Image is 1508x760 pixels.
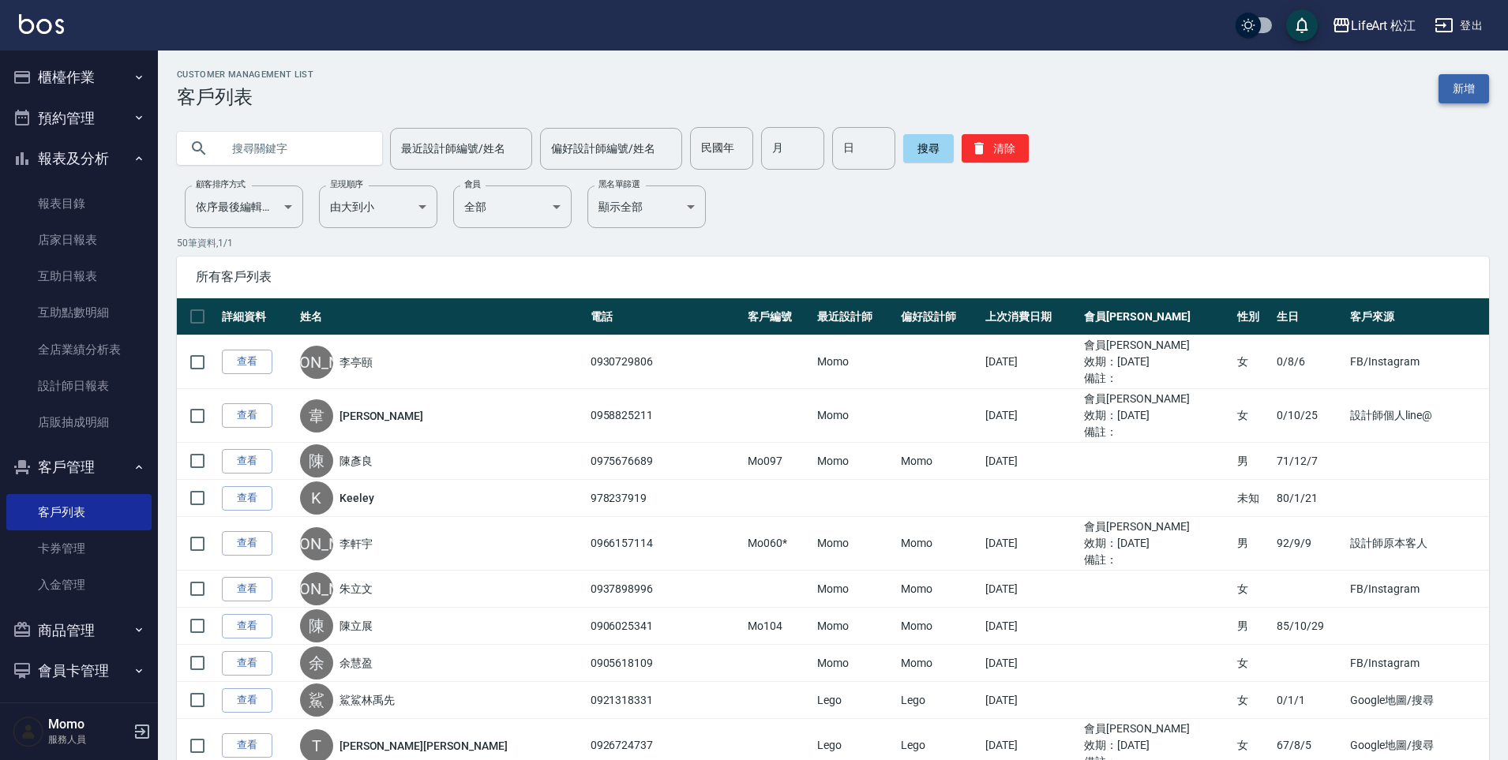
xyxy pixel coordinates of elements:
[1273,682,1346,719] td: 0/1/1
[6,404,152,440] a: 店販抽成明細
[196,178,246,190] label: 顧客排序方式
[587,443,745,480] td: 0975676689
[903,134,954,163] button: 搜尋
[6,447,152,488] button: 客戶管理
[1084,354,1229,370] ul: 效期： [DATE]
[587,389,745,443] td: 0958825211
[587,682,745,719] td: 0921318331
[1286,9,1318,41] button: save
[339,618,373,634] a: 陳立展
[1233,480,1274,517] td: 未知
[6,57,152,98] button: 櫃檯作業
[744,298,813,335] th: 客戶編號
[981,645,1080,682] td: [DATE]
[1233,517,1274,571] td: 男
[300,346,333,379] div: [PERSON_NAME]
[897,443,981,480] td: Momo
[1346,517,1489,571] td: 設計師原本客人
[339,581,373,597] a: 朱立文
[981,335,1080,389] td: [DATE]
[222,350,272,374] a: 查看
[222,403,272,428] a: 查看
[222,577,272,601] a: 查看
[222,688,272,713] a: 查看
[813,571,897,608] td: Momo
[222,531,272,556] a: 查看
[897,645,981,682] td: Momo
[1084,552,1229,568] ul: 備註：
[587,608,745,645] td: 0906025341
[185,185,303,228] div: 依序最後編輯時間
[1084,424,1229,440] ul: 備註：
[1273,389,1346,443] td: 0/10/25
[1233,571,1274,608] td: 女
[300,444,333,477] div: 陳
[6,494,152,530] a: 客戶列表
[6,650,152,691] button: 會員卡管理
[587,185,706,228] div: 顯示全部
[1346,298,1489,335] th: 客戶來源
[897,682,981,719] td: Lego
[222,733,272,758] a: 查看
[1233,298,1274,335] th: 性別
[962,134,1029,163] button: 清除
[1080,298,1233,335] th: 會員[PERSON_NAME]
[1084,535,1229,552] ul: 效期： [DATE]
[6,138,152,179] button: 報表及分析
[300,646,333,680] div: 余
[339,453,373,469] a: 陳彥良
[1428,11,1489,40] button: 登出
[897,571,981,608] td: Momo
[319,185,437,228] div: 由大到小
[1273,335,1346,389] td: 0/8/6
[981,571,1080,608] td: [DATE]
[1346,682,1489,719] td: Google地圖/搜尋
[300,609,333,642] div: 陳
[221,127,369,170] input: 搜尋關鍵字
[1084,737,1229,754] ul: 效期： [DATE]
[6,530,152,567] a: 卡券管理
[6,691,152,732] button: 紅利點數設定
[897,298,981,335] th: 偏好設計師
[1084,519,1229,535] ul: 會員[PERSON_NAME]
[981,517,1080,571] td: [DATE]
[981,389,1080,443] td: [DATE]
[453,185,572,228] div: 全部
[6,185,152,222] a: 報表目錄
[6,331,152,368] a: 全店業績分析表
[300,527,333,560] div: [PERSON_NAME]
[218,298,296,335] th: 詳細資料
[48,732,129,747] p: 服務人員
[300,683,333,717] div: 鯊
[196,269,1470,285] span: 所有客戶列表
[6,610,152,651] button: 商品管理
[813,517,897,571] td: Momo
[177,69,313,80] h2: Customer Management List
[339,536,373,552] a: 李軒宇
[587,517,745,571] td: 0966157114
[587,298,745,335] th: 電話
[6,258,152,294] a: 互助日報表
[587,480,745,517] td: 978237919
[1273,443,1346,480] td: 71/12/7
[177,86,313,108] h3: 客戶列表
[339,692,395,708] a: 鯊鯊林禹先
[1084,370,1229,387] ul: 備註：
[330,178,363,190] label: 呈現順序
[464,178,481,190] label: 會員
[1084,391,1229,407] ul: 會員[PERSON_NAME]
[813,443,897,480] td: Momo
[222,486,272,511] a: 查看
[1351,16,1416,36] div: LifeArt 松江
[1346,571,1489,608] td: FB/Instagram
[813,682,897,719] td: Lego
[587,645,745,682] td: 0905618109
[6,98,152,139] button: 預約管理
[13,716,44,747] img: Person
[1233,389,1274,443] td: 女
[981,682,1080,719] td: [DATE]
[744,443,813,480] td: Mo097
[6,294,152,331] a: 互助點數明細
[1326,9,1423,42] button: LifeArt 松江
[1273,480,1346,517] td: 80/1/21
